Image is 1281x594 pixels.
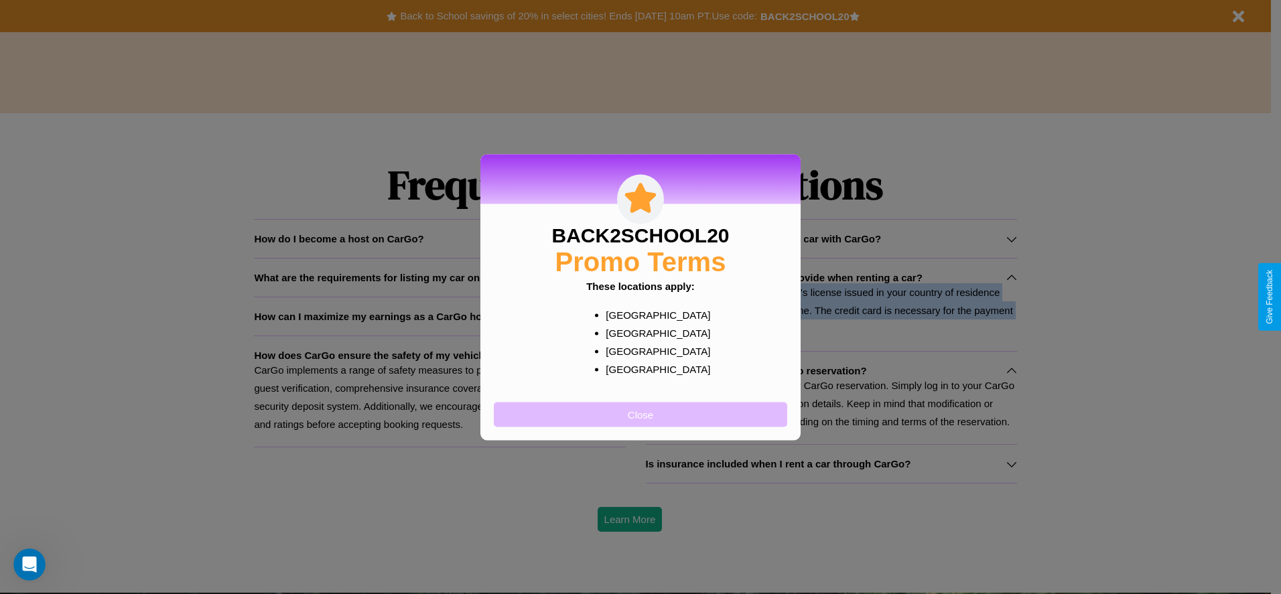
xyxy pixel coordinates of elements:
[606,323,701,342] p: [GEOGRAPHIC_DATA]
[555,246,726,277] h2: Promo Terms
[586,280,695,291] b: These locations apply:
[606,360,701,378] p: [GEOGRAPHIC_DATA]
[551,224,729,246] h3: BACK2SCHOOL20
[606,305,701,323] p: [GEOGRAPHIC_DATA]
[1265,270,1274,324] div: Give Feedback
[494,402,787,427] button: Close
[606,342,701,360] p: [GEOGRAPHIC_DATA]
[13,548,46,581] iframe: Intercom live chat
